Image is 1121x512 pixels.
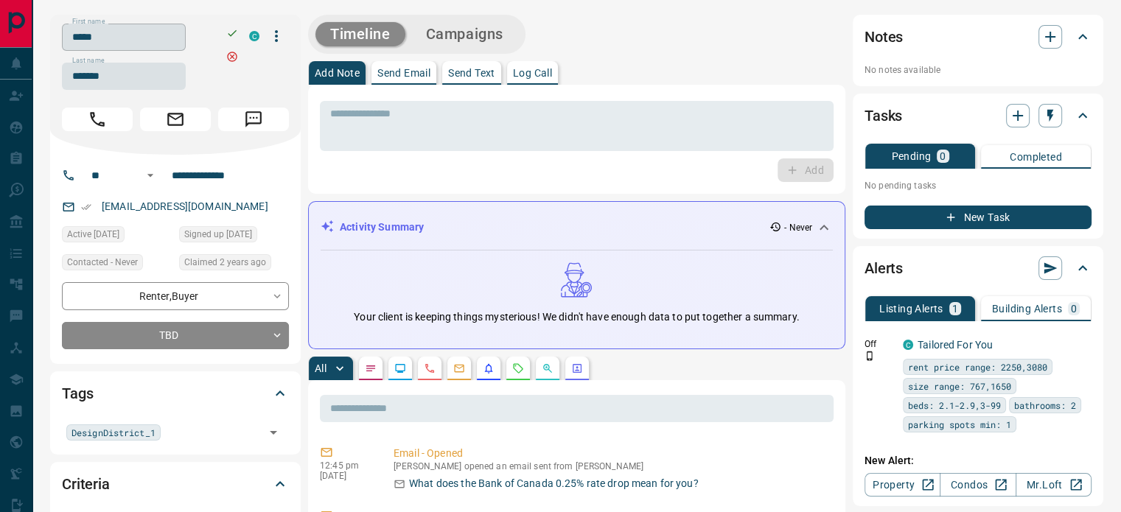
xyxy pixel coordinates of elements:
svg: Push Notification Only [865,351,875,361]
svg: Lead Browsing Activity [394,362,406,374]
p: Log Call [513,68,552,78]
div: Criteria [62,466,289,502]
p: Send Text [448,68,495,78]
svg: Listing Alerts [483,362,495,374]
h2: Criteria [62,472,110,496]
p: - Never [784,221,812,234]
label: First name [72,17,105,27]
p: [DATE] [320,471,371,481]
div: Tags [62,376,289,411]
span: Email [140,108,211,131]
div: condos.ca [903,340,913,350]
h2: Notes [865,25,903,49]
span: Call [62,108,133,131]
p: 0 [940,151,946,161]
p: Send Email [377,68,430,78]
svg: Emails [453,362,465,374]
span: Claimed 2 years ago [184,255,266,270]
div: condos.ca [249,31,259,41]
span: bathrooms: 2 [1014,398,1076,413]
div: Renter , Buyer [62,282,289,309]
h2: Tasks [865,104,902,127]
a: Condos [940,473,1016,497]
button: Open [142,166,159,184]
p: No notes available [865,63,1092,77]
p: Activity Summary [340,220,424,235]
span: Contacted - Never [67,255,138,270]
h2: Tags [62,382,93,405]
div: TBD [62,322,289,349]
a: [EMAIL_ADDRESS][DOMAIN_NAME] [102,200,268,212]
p: What does the Bank of Canada 0.25% rate drop mean for you? [409,476,699,491]
p: New Alert: [865,453,1092,469]
label: Last name [72,56,105,66]
p: 12:45 pm [320,460,371,471]
button: New Task [865,206,1092,229]
p: 0 [1071,304,1077,314]
span: rent price range: 2250,3080 [908,360,1047,374]
svg: Notes [365,362,377,374]
svg: Email Verified [81,202,91,212]
span: DesignDistrict_1 [71,425,156,440]
p: No pending tasks [865,175,1092,197]
button: Campaigns [411,22,518,46]
button: Open [263,422,284,443]
div: Thu Aug 25 2022 [62,226,172,247]
span: Signed up [DATE] [184,227,252,242]
p: 1 [952,304,958,314]
p: Off [865,337,894,351]
p: Completed [1010,152,1062,162]
p: Email - Opened [394,446,828,461]
div: Tasks [865,98,1092,133]
div: Notes [865,19,1092,55]
span: size range: 767,1650 [908,379,1011,393]
span: Active [DATE] [67,227,119,242]
span: Message [218,108,289,131]
div: Alerts [865,250,1092,286]
p: Your client is keeping things mysterious! We didn't have enough data to put together a summary. [354,309,799,325]
p: All [315,363,326,374]
div: Activity Summary- Never [321,214,833,241]
div: Wed Aug 24 2022 [179,226,289,247]
a: Property [865,473,940,497]
span: beds: 2.1-2.9,3-99 [908,398,1001,413]
p: [PERSON_NAME] opened an email sent from [PERSON_NAME] [394,461,828,471]
svg: Calls [424,362,436,374]
button: Timeline [315,22,405,46]
p: Building Alerts [992,304,1062,314]
svg: Agent Actions [571,362,583,374]
div: Wed Aug 24 2022 [179,254,289,275]
svg: Opportunities [542,362,553,374]
span: parking spots min: 1 [908,417,1011,432]
p: Listing Alerts [879,304,943,314]
h2: Alerts [865,256,903,280]
a: Tailored For You [918,339,993,351]
svg: Requests [512,362,524,374]
a: Mr.Loft [1016,473,1092,497]
p: Pending [891,151,931,161]
p: Add Note [315,68,360,78]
